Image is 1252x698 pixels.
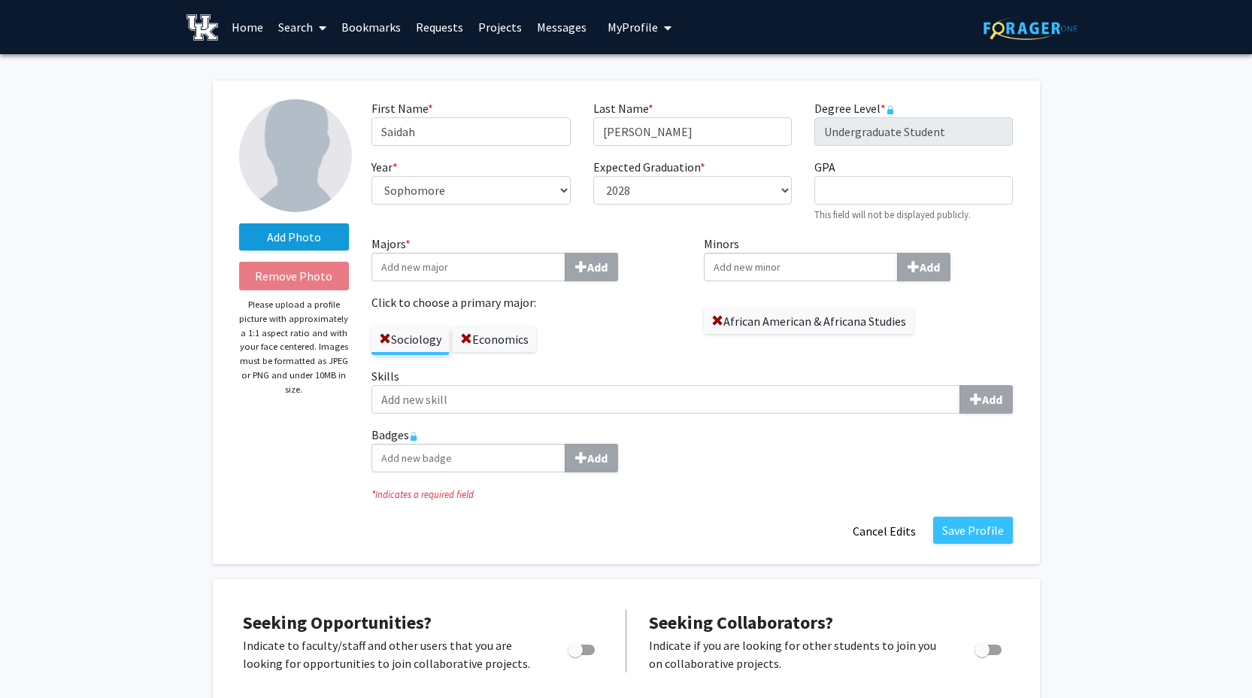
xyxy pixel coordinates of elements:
button: Skills [959,385,1013,414]
label: Click to choose a primary major: [371,293,681,311]
input: SkillsAdd [371,385,960,414]
button: Cancel Edits [843,517,926,545]
label: African American & Africana Studies [704,308,914,334]
p: Indicate if you are looking for other students to join you on collaborative projects. [649,636,946,672]
label: Degree Level [814,99,895,117]
span: Seeking Collaborators? [649,611,833,634]
a: Home [224,1,271,53]
label: Skills [371,367,1013,414]
p: Indicate to faculty/staff and other users that you are looking for opportunities to join collabor... [243,636,539,672]
input: BadgesAdd [371,444,565,472]
label: GPA [814,158,835,176]
span: My Profile [608,20,658,35]
span: Seeking Opportunities? [243,611,432,634]
button: Remove Photo [239,262,350,290]
a: Messages [529,1,594,53]
svg: This information is provided and automatically updated by the University of Kentucky and is not e... [886,105,895,114]
label: Expected Graduation [593,158,705,176]
button: Minors [897,253,950,281]
small: This field will not be displayed publicly. [814,208,971,220]
label: Minors [704,235,1014,281]
a: Bookmarks [334,1,408,53]
div: Toggle [562,636,603,659]
div: Toggle [969,636,1010,659]
button: Badges [565,444,618,472]
a: Requests [408,1,471,53]
a: Projects [471,1,529,53]
label: Badges [371,426,1013,472]
label: Sociology [371,326,449,352]
input: Majors*Add [371,253,565,281]
img: Profile Picture [239,99,352,212]
label: AddProfile Picture [239,223,350,250]
b: Add [982,392,1002,407]
a: Search [271,1,334,53]
iframe: Chat [11,630,64,687]
i: Indicates a required field [371,487,1013,502]
b: Add [587,259,608,275]
label: First Name [371,99,433,117]
img: ForagerOne Logo [984,17,1078,40]
b: Add [920,259,940,275]
p: Please upload a profile picture with approximately a 1:1 aspect ratio and with your face centered... [239,298,350,396]
label: Economics [453,326,536,352]
b: Add [587,451,608,466]
button: Majors* [565,253,618,281]
label: Last Name [593,99,653,117]
img: University of Kentucky Logo [186,14,219,41]
label: Year [371,158,398,176]
input: MinorsAdd [704,253,898,281]
label: Majors [371,235,681,281]
button: Save Profile [933,517,1013,544]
